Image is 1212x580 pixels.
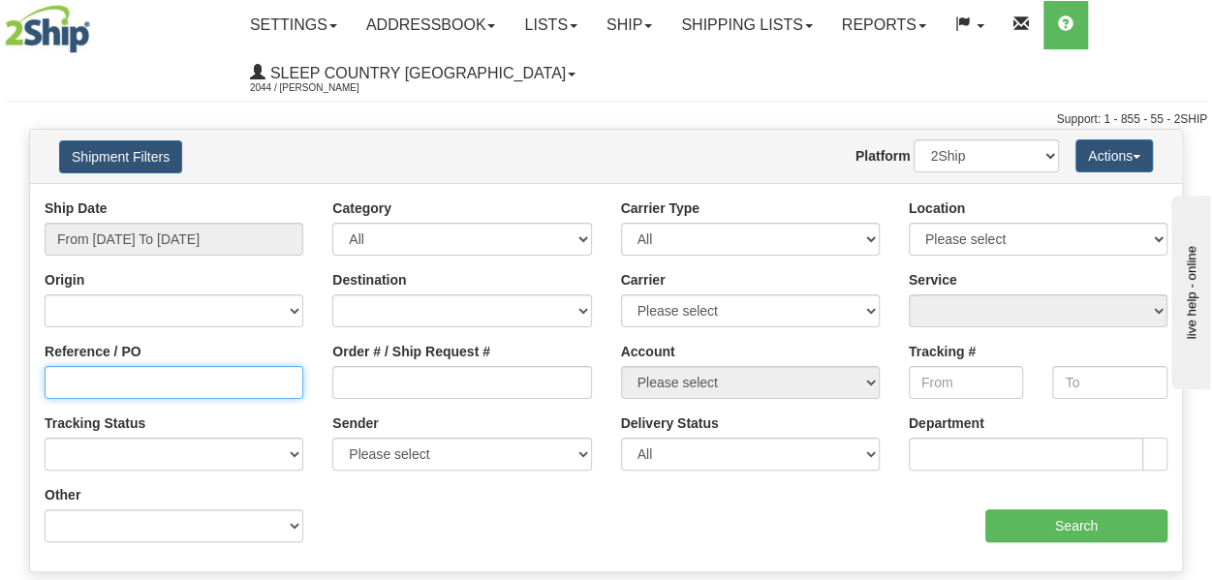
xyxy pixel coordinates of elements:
[235,1,352,49] a: Settings
[265,65,566,81] span: Sleep Country [GEOGRAPHIC_DATA]
[621,342,675,361] label: Account
[909,366,1024,399] input: From
[235,49,590,98] a: Sleep Country [GEOGRAPHIC_DATA] 2044 / [PERSON_NAME]
[332,198,391,218] label: Category
[909,413,984,433] label: Department
[15,16,179,31] div: live help - online
[332,270,406,290] label: Destination
[621,198,699,218] label: Carrier Type
[1167,191,1210,388] iframe: chat widget
[621,270,666,290] label: Carrier
[985,509,1167,542] input: Search
[45,198,108,218] label: Ship Date
[45,270,84,290] label: Origin
[45,485,80,504] label: Other
[909,342,976,361] label: Tracking #
[667,1,826,49] a: Shipping lists
[855,146,911,166] label: Platform
[1075,139,1153,172] button: Actions
[45,342,141,361] label: Reference / PO
[5,111,1207,128] div: Support: 1 - 855 - 55 - 2SHIP
[827,1,941,49] a: Reports
[332,413,378,433] label: Sender
[592,1,667,49] a: Ship
[250,78,395,98] span: 2044 / [PERSON_NAME]
[909,270,957,290] label: Service
[332,342,490,361] label: Order # / Ship Request #
[621,413,719,433] label: Delivery Status
[510,1,591,49] a: Lists
[352,1,511,49] a: Addressbook
[45,413,145,433] label: Tracking Status
[5,5,90,53] img: logo2044.jpg
[1052,366,1167,399] input: To
[59,140,182,173] button: Shipment Filters
[909,198,965,218] label: Location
